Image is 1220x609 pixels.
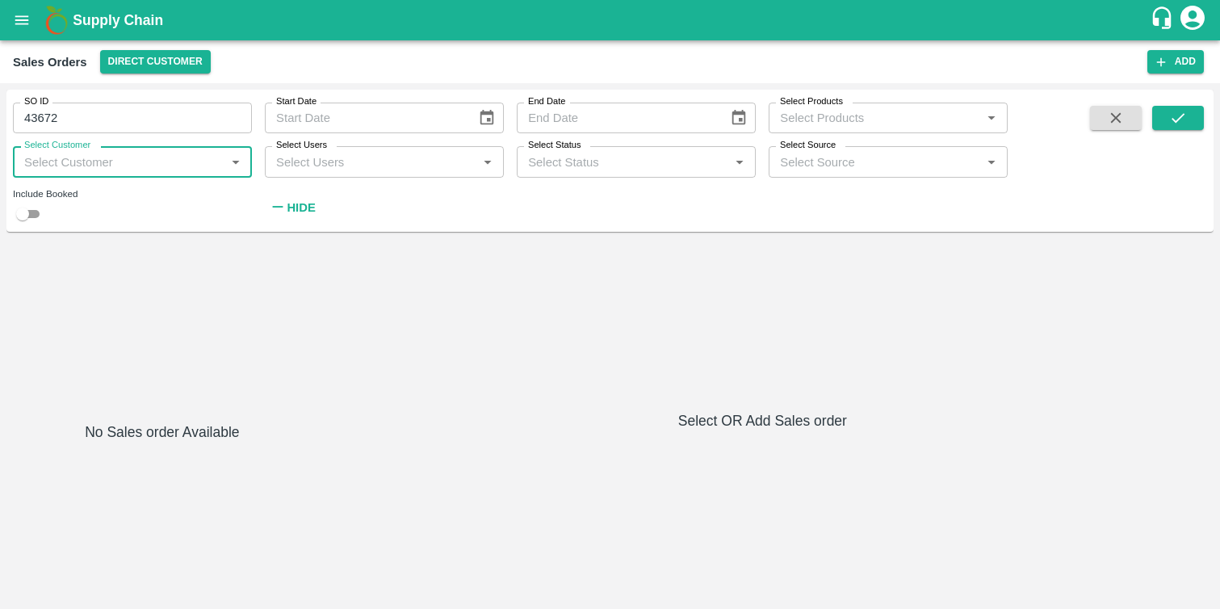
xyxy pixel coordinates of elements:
div: account of current user [1178,3,1207,37]
label: Select Source [780,139,836,152]
button: Add [1147,50,1204,73]
div: Include Booked [13,187,252,201]
button: Open [981,107,1002,128]
button: open drawer [3,2,40,39]
input: Select Status [522,151,724,172]
button: Select DC [100,50,211,73]
div: customer-support [1150,6,1178,35]
button: Hide [265,194,320,221]
button: Choose date [472,103,502,133]
input: Select Products [774,107,976,128]
label: Select Users [276,139,327,152]
label: End Date [528,95,565,108]
h6: No Sales order Available [85,421,239,596]
h6: Select OR Add Sales order [318,409,1207,432]
label: Start Date [276,95,317,108]
img: logo [40,4,73,36]
input: Select Users [270,151,472,172]
button: Open [477,152,498,173]
input: Select Source [774,151,976,172]
button: Open [225,152,246,173]
input: Select Customer [18,151,220,172]
label: Select Status [528,139,581,152]
label: SO ID [24,95,48,108]
button: Open [981,152,1002,173]
label: Select Products [780,95,843,108]
input: End Date [517,103,717,133]
button: Choose date [723,103,754,133]
a: Supply Chain [73,9,1150,31]
label: Select Customer [24,139,90,152]
div: Sales Orders [13,52,87,73]
strong: Hide [287,201,315,214]
button: Open [729,152,750,173]
input: Start Date [265,103,465,133]
b: Supply Chain [73,12,163,28]
input: Enter SO ID [13,103,252,133]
